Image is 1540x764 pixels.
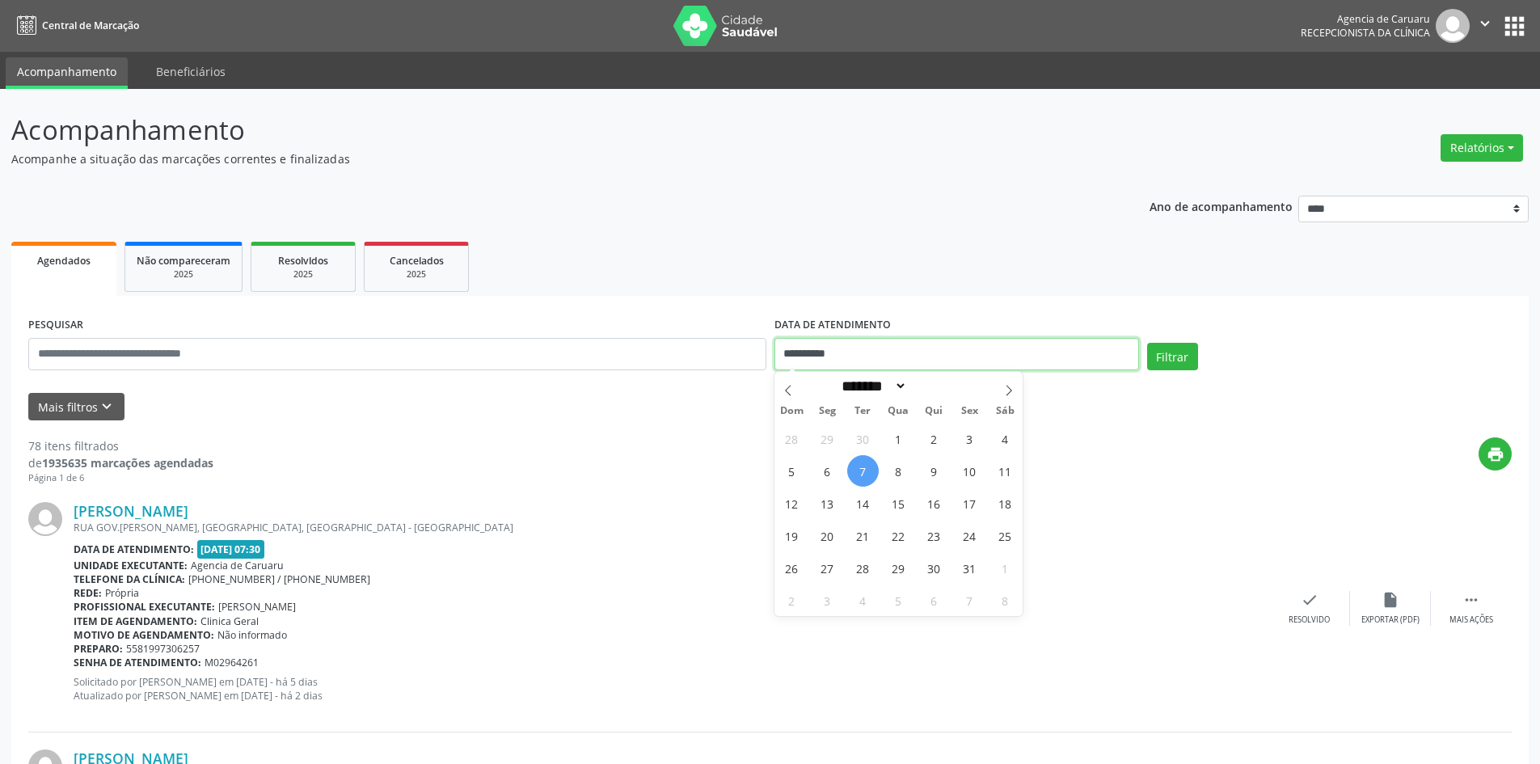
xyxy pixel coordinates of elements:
[1500,12,1529,40] button: apps
[812,520,843,551] span: Outubro 20, 2025
[1361,614,1420,626] div: Exportar (PDF)
[28,502,62,536] img: img
[28,313,83,338] label: PESQUISAR
[776,488,808,519] span: Outubro 12, 2025
[954,488,985,519] span: Outubro 17, 2025
[390,254,444,268] span: Cancelados
[74,656,201,669] b: Senha de atendimento:
[42,19,139,32] span: Central de Marcação
[1436,9,1470,43] img: img
[776,585,808,616] span: Novembro 2, 2025
[1301,591,1318,609] i: check
[74,600,215,614] b: Profissional executante:
[812,455,843,487] span: Outubro 6, 2025
[1479,437,1512,471] button: print
[1441,134,1523,162] button: Relatórios
[918,488,950,519] span: Outubro 16, 2025
[883,585,914,616] span: Novembro 5, 2025
[812,552,843,584] span: Outubro 27, 2025
[847,455,879,487] span: Outubro 7, 2025
[847,520,879,551] span: Outubro 21, 2025
[776,423,808,454] span: Setembro 28, 2025
[28,437,213,454] div: 78 itens filtrados
[847,552,879,584] span: Outubro 28, 2025
[954,520,985,551] span: Outubro 24, 2025
[847,423,879,454] span: Setembro 30, 2025
[98,398,116,416] i: keyboard_arrow_down
[74,542,194,556] b: Data de atendimento:
[1150,196,1293,216] p: Ano de acompanhamento
[28,471,213,485] div: Página 1 de 6
[883,552,914,584] span: Outubro 29, 2025
[916,406,951,416] span: Qui
[74,521,1269,534] div: RUA GOV.[PERSON_NAME], [GEOGRAPHIC_DATA], [GEOGRAPHIC_DATA] - [GEOGRAPHIC_DATA]
[951,406,987,416] span: Sex
[989,552,1021,584] span: Novembro 1, 2025
[989,455,1021,487] span: Outubro 11, 2025
[191,559,284,572] span: Agencia de Caruaru
[1382,591,1399,609] i: insert_drive_file
[11,150,1074,167] p: Acompanhe a situação das marcações correntes e finalizadas
[145,57,237,86] a: Beneficiários
[883,488,914,519] span: Outubro 15, 2025
[1462,591,1480,609] i: 
[1449,614,1493,626] div: Mais ações
[200,614,259,628] span: Clinica Geral
[987,406,1023,416] span: Sáb
[883,423,914,454] span: Outubro 1, 2025
[42,455,213,471] strong: 1935635 marcações agendadas
[137,268,230,281] div: 2025
[812,488,843,519] span: Outubro 13, 2025
[74,675,1269,703] p: Solicitado por [PERSON_NAME] em [DATE] - há 5 dias Atualizado por [PERSON_NAME] em [DATE] - há 2 ...
[883,455,914,487] span: Outubro 8, 2025
[776,520,808,551] span: Outubro 19, 2025
[263,268,344,281] div: 2025
[954,552,985,584] span: Outubro 31, 2025
[137,254,230,268] span: Não compareceram
[812,423,843,454] span: Setembro 29, 2025
[883,520,914,551] span: Outubro 22, 2025
[954,423,985,454] span: Outubro 3, 2025
[954,455,985,487] span: Outubro 10, 2025
[11,12,139,39] a: Central de Marcação
[74,628,214,642] b: Motivo de agendamento:
[845,406,880,416] span: Ter
[989,488,1021,519] span: Outubro 18, 2025
[6,57,128,89] a: Acompanhamento
[918,520,950,551] span: Outubro 23, 2025
[837,378,908,395] select: Month
[11,110,1074,150] p: Acompanhamento
[774,406,810,416] span: Dom
[74,502,188,520] a: [PERSON_NAME]
[197,540,265,559] span: [DATE] 07:30
[1301,26,1430,40] span: Recepcionista da clínica
[1470,9,1500,43] button: 
[1476,15,1494,32] i: 
[74,642,123,656] b: Preparo:
[218,600,296,614] span: [PERSON_NAME]
[217,628,287,642] span: Não informado
[809,406,845,416] span: Seg
[37,254,91,268] span: Agendados
[74,559,188,572] b: Unidade executante:
[989,585,1021,616] span: Novembro 8, 2025
[105,586,139,600] span: Própria
[880,406,916,416] span: Qua
[847,585,879,616] span: Novembro 4, 2025
[74,586,102,600] b: Rede:
[28,393,124,421] button: Mais filtroskeyboard_arrow_down
[774,313,891,338] label: DATA DE ATENDIMENTO
[918,585,950,616] span: Novembro 6, 2025
[847,488,879,519] span: Outubro 14, 2025
[278,254,328,268] span: Resolvidos
[918,423,950,454] span: Outubro 2, 2025
[812,585,843,616] span: Novembro 3, 2025
[1289,614,1330,626] div: Resolvido
[918,552,950,584] span: Outubro 30, 2025
[989,423,1021,454] span: Outubro 4, 2025
[918,455,950,487] span: Outubro 9, 2025
[74,572,185,586] b: Telefone da clínica:
[989,520,1021,551] span: Outubro 25, 2025
[28,454,213,471] div: de
[907,378,960,395] input: Year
